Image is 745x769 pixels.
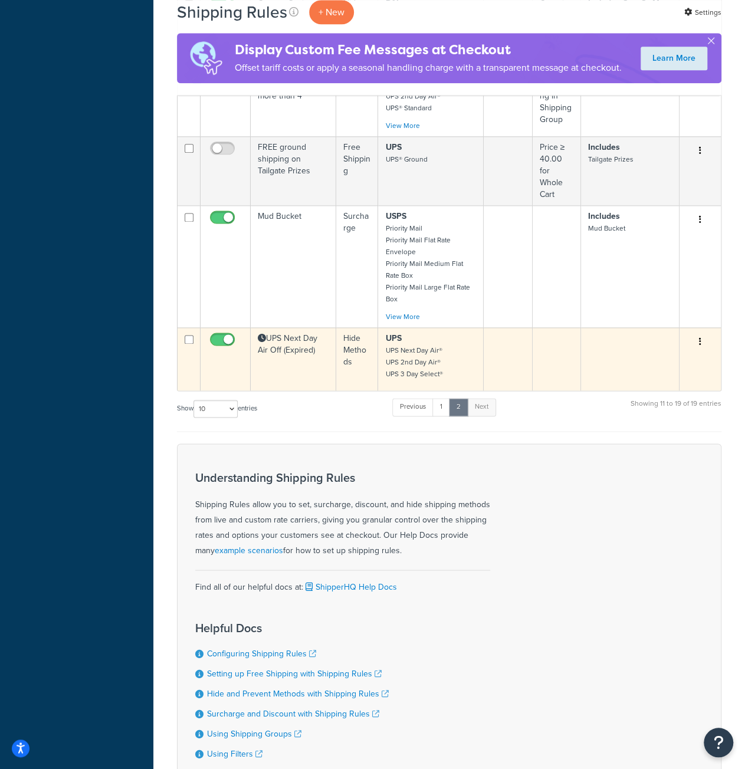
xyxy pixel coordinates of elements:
[207,707,379,719] a: Surcharge and Discount with Shipping Rules
[385,120,419,131] a: View More
[385,311,419,322] a: View More
[385,141,401,153] strong: UPS
[385,154,427,165] small: UPS® Ground
[385,345,442,379] small: UPS Next Day Air® UPS 2nd Day Air® UPS 3 Day Select®
[385,210,406,222] strong: USPS
[235,60,622,76] p: Offset tariff costs or apply a seasonal handling charge with a transparent message at checkout.
[195,621,389,634] h3: Helpful Docs
[177,1,287,24] h1: Shipping Rules
[533,136,581,205] td: Price ≥ 40.00 for Whole Cart
[336,327,379,390] td: Hide Methods
[432,398,450,416] a: 1
[392,398,434,416] a: Previous
[467,398,496,416] a: Next
[385,332,401,344] strong: UPS
[631,397,721,422] div: Showing 11 to 19 of 19 entries
[684,4,721,21] a: Settings
[195,570,490,594] div: Find all of our helpful docs at:
[207,747,262,760] a: Using Filters
[303,580,397,593] a: ShipperHQ Help Docs
[251,327,336,390] td: UPS Next Day Air Off (Expired)
[641,47,707,70] a: Learn More
[177,33,235,83] img: duties-banner-06bc72dcb5fe05cb3f9472aba00be2ae8eb53ab6f0d8bb03d382ba314ac3c341.png
[177,400,257,418] label: Show entries
[251,205,336,327] td: Mud Bucket
[207,727,301,740] a: Using Shipping Groups
[207,667,382,679] a: Setting up Free Shipping with Shipping Rules
[251,136,336,205] td: FREE ground shipping on Tailgate Prizes
[588,210,620,222] strong: Includes
[195,471,490,484] h3: Understanding Shipping Rules
[704,728,733,757] button: Open Resource Center
[385,223,470,304] small: Priority Mail Priority Mail Flat Rate Envelope Priority Mail Medium Flat Rate Box Priority Mail L...
[336,205,379,327] td: Surcharge
[588,141,620,153] strong: Includes
[588,223,625,234] small: Mud Bucket
[193,400,238,418] select: Showentries
[588,154,634,165] small: Tailgate Prizes
[207,647,316,659] a: Configuring Shipping Rules
[215,544,283,556] a: example scenarios
[235,40,622,60] h4: Display Custom Fee Messages at Checkout
[195,471,490,558] div: Shipping Rules allow you to set, surcharge, discount, and hide shipping methods from live and cus...
[336,136,379,205] td: Free Shipping
[207,687,389,699] a: Hide and Prevent Methods with Shipping Rules
[449,398,468,416] a: 2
